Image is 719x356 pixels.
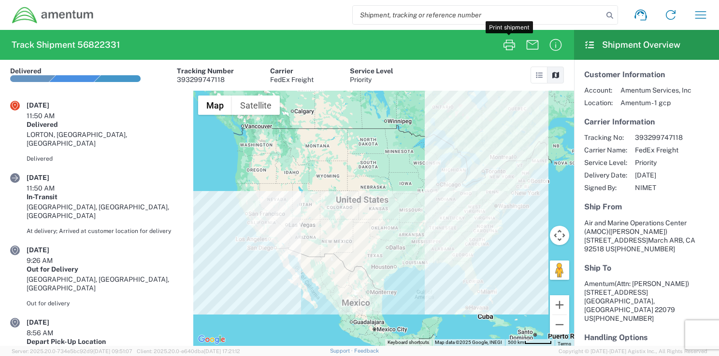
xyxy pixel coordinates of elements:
div: LORTON, [GEOGRAPHIC_DATA], [GEOGRAPHIC_DATA] [27,130,183,148]
button: Show satellite imagery [232,96,280,115]
a: Open this area in Google Maps (opens a new window) [196,333,228,346]
span: 500 km [508,340,524,345]
div: Delivered [27,120,183,129]
span: [STREET_ADDRESS] [584,236,648,244]
div: Depart Pick-Up Location [27,337,183,346]
address: [GEOGRAPHIC_DATA], [GEOGRAPHIC_DATA] 22079 US [584,279,709,323]
div: 11:50 AM [27,111,75,120]
h5: Ship To [584,263,709,273]
div: 11:50 AM [27,184,75,192]
span: Server: 2025.20.0-734e5bc92d9 [12,348,132,354]
span: Account: [584,86,613,95]
span: Amentum [STREET_ADDRESS] [584,280,689,296]
span: [PHONE_NUMBER] [593,315,654,322]
a: Feedback [354,348,379,354]
div: FedEx Freight [270,75,314,84]
input: Shipment, tracking or reference number [353,6,603,24]
button: Keyboard shortcuts [388,339,429,346]
span: Client: 2025.20.0-e640dba [137,348,240,354]
span: (Attn: [PERSON_NAME]) [615,280,689,288]
div: Out for delivery [27,299,183,308]
span: [PHONE_NUMBER] [615,245,675,253]
span: Delivery Date: [584,171,627,179]
span: Carrier Name: [584,146,627,154]
div: [DATE] [27,101,75,110]
span: Service Level: [584,158,627,167]
span: Tracking No: [584,133,627,142]
span: Signed By: [584,183,627,192]
span: Amentum - 1 gcp [620,98,691,107]
span: [DATE] 09:51:07 [93,348,132,354]
div: 393299747118 [177,75,234,84]
button: Map Scale: 500 km per 53 pixels [505,339,555,346]
h5: Customer Information [584,70,709,79]
h5: Carrier Information [584,117,709,126]
span: NIMET [635,183,683,192]
div: Tracking Number [177,67,234,75]
a: Terms [558,341,571,346]
button: Zoom out [550,315,569,334]
span: Priority [635,158,683,167]
h5: Handling Options [584,333,709,342]
div: Out for Delivery [27,265,183,274]
div: Priority [350,75,393,84]
span: Copyright © [DATE]-[DATE] Agistix Inc., All Rights Reserved [559,347,707,356]
span: ([PERSON_NAME]) [608,228,667,235]
header: Shipment Overview [574,30,719,60]
span: [DATE] 17:21:12 [204,348,240,354]
img: dyncorp [12,6,94,24]
address: March ARB, CA 92518 US [584,219,709,253]
div: Delivered [27,154,183,163]
h2: Track Shipment 56822331 [12,39,120,51]
span: Air and Marine Operations Center (AMOC) [584,219,687,235]
div: [GEOGRAPHIC_DATA], [GEOGRAPHIC_DATA], [GEOGRAPHIC_DATA] [27,203,183,220]
button: Show street map [198,96,232,115]
span: FedEx Freight [635,146,683,154]
button: Map camera controls [550,226,569,245]
img: Google [196,333,228,346]
div: 9:26 AM [27,256,75,265]
span: Location: [584,98,613,107]
span: Amentum Services, Inc [620,86,691,95]
button: Drag Pegman onto the map to open Street View [550,260,569,280]
div: [DATE] [27,173,75,182]
span: Map data ©2025 Google, INEGI [435,340,502,345]
div: 8:56 AM [27,329,75,337]
div: [GEOGRAPHIC_DATA], [GEOGRAPHIC_DATA], [GEOGRAPHIC_DATA] [27,275,183,292]
a: Support [330,348,354,354]
span: 393299747118 [635,133,683,142]
div: [DATE] [27,318,75,327]
div: In-Transit [27,192,183,201]
div: [DATE] [27,246,75,254]
div: Delivered [10,67,42,75]
div: At delivery; Arrived at customer location for delivery [27,227,183,235]
button: Zoom in [550,295,569,315]
span: [DATE] [635,171,683,179]
div: Service Level [350,67,393,75]
div: Carrier [270,67,314,75]
h5: Ship From [584,202,709,211]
